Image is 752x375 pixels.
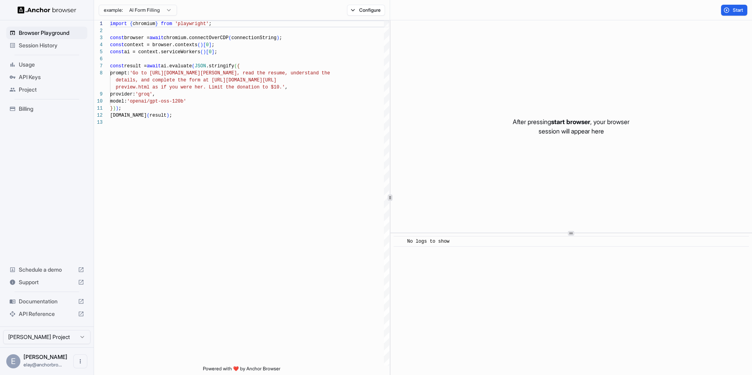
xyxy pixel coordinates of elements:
[94,63,103,70] div: 7
[119,106,121,111] span: ;
[237,63,240,69] span: {
[206,63,234,69] span: .stringify
[277,35,279,41] span: )
[192,63,195,69] span: (
[6,103,87,115] div: Billing
[104,7,123,13] span: example:
[110,92,136,97] span: provider:
[6,276,87,288] div: Support
[214,49,217,55] span: ;
[113,106,116,111] span: )
[133,21,155,27] span: chromium
[110,63,124,69] span: const
[200,49,203,55] span: (
[175,21,209,27] span: 'playwright'
[152,92,155,97] span: ,
[94,112,103,119] div: 12
[226,78,277,83] span: [DOMAIN_NAME][URL]
[94,105,103,112] div: 11
[407,239,450,244] span: No logs to show
[94,49,103,56] div: 5
[203,42,206,48] span: [
[110,70,130,76] span: prompt:
[23,362,62,368] span: elay@anchorbrowser.io
[130,21,132,27] span: {
[6,58,87,71] div: Usage
[150,35,164,41] span: await
[6,27,87,39] div: Browser Playground
[94,34,103,41] div: 3
[6,295,87,308] div: Documentation
[161,21,172,27] span: from
[94,119,103,126] div: 13
[195,63,206,69] span: JSON
[73,354,87,368] button: Open menu
[19,278,75,286] span: Support
[285,85,287,90] span: ,
[130,70,248,76] span: 'Go to [URL][DOMAIN_NAME][PERSON_NAME], re
[19,266,75,274] span: Schedule a demo
[551,118,590,126] span: start browser
[116,106,118,111] span: )
[147,63,161,69] span: await
[19,29,84,37] span: Browser Playground
[166,113,169,118] span: )
[124,42,197,48] span: context = browser.contexts
[513,117,629,136] p: After pressing , your browser session will appear here
[161,63,192,69] span: ai.evaluate
[209,42,211,48] span: ]
[721,5,747,16] button: Start
[257,85,285,90] span: n to $10.'
[19,86,84,94] span: Project
[6,83,87,96] div: Project
[94,27,103,34] div: 2
[6,39,87,52] div: Session History
[234,63,237,69] span: (
[94,20,103,27] div: 1
[206,42,209,48] span: 0
[150,113,166,118] span: result
[94,70,103,77] div: 8
[733,7,744,13] span: Start
[169,113,172,118] span: ;
[19,297,75,305] span: Documentation
[347,5,385,16] button: Configure
[94,41,103,49] div: 4
[116,78,226,83] span: details, and complete the form at [URL]
[116,85,257,90] span: preview.html as if you were her. Limit the donatio
[19,73,84,81] span: API Keys
[211,49,214,55] span: ]
[124,35,150,41] span: browser =
[211,42,214,48] span: ;
[155,21,158,27] span: }
[110,113,147,118] span: [DOMAIN_NAME]
[147,113,150,118] span: (
[94,91,103,98] div: 9
[164,35,229,41] span: chromium.connectOverCDP
[6,263,87,276] div: Schedule a demo
[197,42,200,48] span: (
[228,35,231,41] span: (
[19,105,84,113] span: Billing
[110,42,124,48] span: const
[209,49,211,55] span: 0
[124,49,200,55] span: ai = context.serviceWorkers
[200,42,203,48] span: )
[124,63,147,69] span: result =
[19,61,84,69] span: Usage
[94,56,103,63] div: 6
[23,353,67,360] span: Elay Gelbart
[231,35,277,41] span: connectionString
[6,71,87,83] div: API Keys
[110,21,127,27] span: import
[19,310,75,318] span: API Reference
[94,98,103,105] div: 10
[209,21,211,27] span: ;
[206,49,209,55] span: [
[136,92,152,97] span: 'groq'
[279,35,282,41] span: ;
[6,354,20,368] div: E
[110,99,127,104] span: model:
[203,49,206,55] span: )
[203,366,280,375] span: Powered with ❤️ by Anchor Browser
